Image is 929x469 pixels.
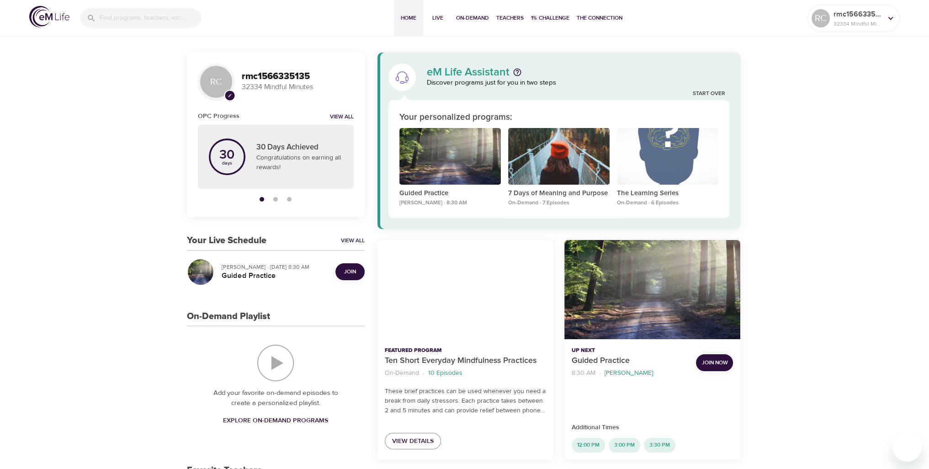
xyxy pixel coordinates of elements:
h3: On-Demand Playlist [187,311,270,322]
a: View All [341,237,365,245]
p: These brief practices can be used whenever you need a break from daily stressors. Each practice t... [385,387,546,416]
button: Ten Short Everyday Mindfulness Practices [377,240,553,339]
span: 3:00 PM [609,441,640,449]
p: Your personalized programs: [399,111,512,124]
span: The Connection [577,13,622,23]
div: RC [812,9,830,27]
p: [PERSON_NAME] · 8:30 AM [399,199,501,207]
p: Congratulations on earning all rewards! [256,153,343,172]
p: days [219,161,234,165]
p: On-Demand [385,368,419,378]
p: Add your favorite on-demand episodes to create a personalized playlist. [205,388,346,409]
button: 7 Days of Meaning and Purpose [508,128,610,189]
h3: rmc1566335135 [242,71,354,82]
p: 8:30 AM [572,368,595,378]
img: logo [29,6,69,27]
span: Live [427,13,449,23]
nav: breadcrumb [385,367,546,379]
span: On-Demand [456,13,489,23]
p: Ten Short Everyday Mindfulness Practices [385,355,546,367]
img: On-Demand Playlist [257,345,294,381]
p: The Learning Series [617,188,718,199]
a: Start Over [692,90,725,98]
p: Featured Program [385,346,546,355]
iframe: Button to launch messaging window [892,432,922,462]
h3: Your Live Schedule [187,235,266,246]
p: On-Demand · 7 Episodes [508,199,610,207]
p: Guided Practice [399,188,501,199]
span: 12:00 PM [572,441,605,449]
li: · [423,367,425,379]
p: Up Next [572,346,689,355]
p: 10 Episodes [428,368,462,378]
p: [PERSON_NAME] · [DATE] 8:30 AM [222,263,328,271]
div: 3:30 PM [644,438,675,453]
p: Discover programs just for you in two steps [427,78,730,88]
h6: OPC Progress [198,111,239,121]
span: Teachers [496,13,524,23]
div: RC [198,64,234,100]
p: 32334 Mindful Minutes [833,20,882,28]
button: The Learning Series [617,128,718,189]
h5: Guided Practice [222,271,328,281]
a: View Details [385,433,441,450]
span: Join Now [701,358,727,368]
span: Explore On-Demand Programs [223,415,328,426]
button: Join [335,263,365,280]
span: View Details [392,436,434,447]
p: Guided Practice [572,355,689,367]
p: 7 Days of Meaning and Purpose [508,188,610,199]
a: Explore On-Demand Programs [219,412,332,429]
li: · [599,367,601,379]
p: Additional Times [572,423,733,432]
input: Find programs, teachers, etc... [100,8,201,28]
span: Join [344,267,356,277]
p: 30 Days Achieved [256,142,343,154]
span: Home [398,13,419,23]
a: View all notifications [330,113,354,121]
p: 30 [219,149,234,161]
nav: breadcrumb [572,367,689,379]
p: rmc1566335135 [833,9,882,20]
p: [PERSON_NAME] [605,368,653,378]
div: 3:00 PM [609,438,640,453]
span: 3:30 PM [644,441,675,449]
div: 12:00 PM [572,438,605,453]
p: eM Life Assistant [427,67,510,78]
img: eM Life Assistant [395,70,409,85]
p: On-Demand · 6 Episodes [617,199,718,207]
p: 32334 Mindful Minutes [242,82,354,92]
button: Guided Practice [564,240,740,339]
span: 1% Challenge [531,13,569,23]
button: Guided Practice [399,128,501,189]
button: Join Now [696,354,733,371]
